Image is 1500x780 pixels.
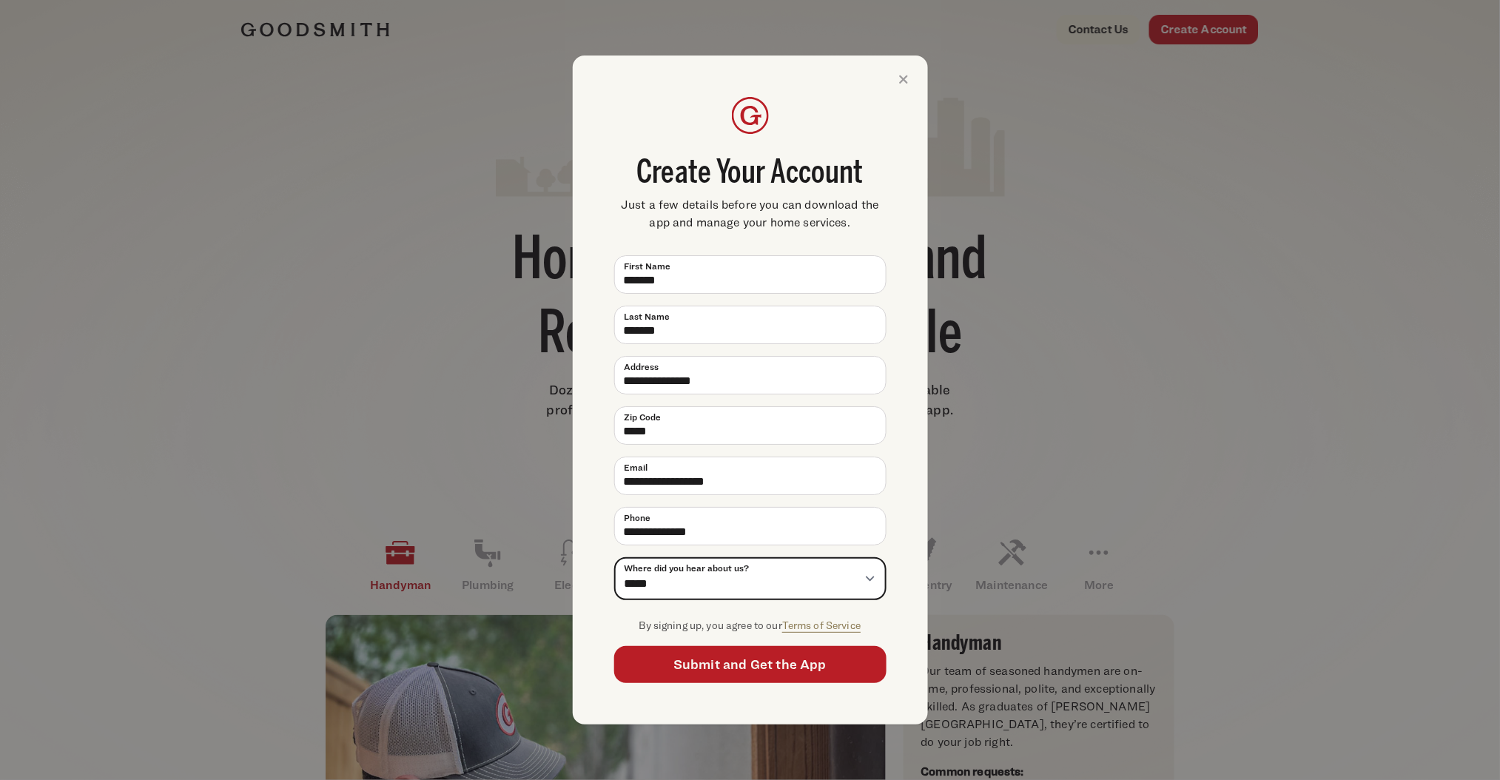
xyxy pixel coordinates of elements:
[614,646,887,683] button: Submit and Get the App
[614,158,887,190] span: Create Your Account
[625,562,750,575] span: Where did you hear about us?
[614,617,887,634] p: By signing up, you agree to our
[625,360,659,374] span: Address
[625,310,670,323] span: Last Name
[625,511,651,525] span: Phone
[625,260,671,273] span: First Name
[625,461,648,474] span: Email
[625,411,662,424] span: Zip Code
[782,619,861,631] a: Terms of Service
[614,196,887,232] span: Just a few details before you can download the app and manage your home services.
